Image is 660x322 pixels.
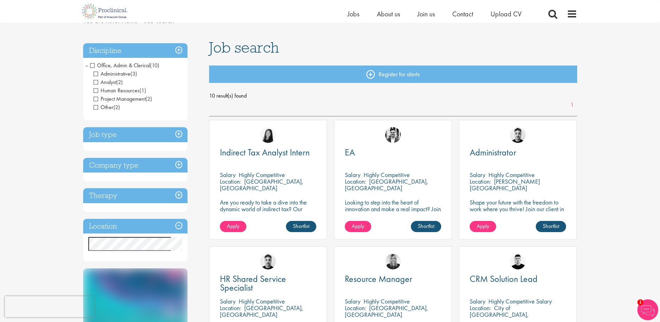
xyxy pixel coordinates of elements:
[345,171,360,179] span: Salary
[345,199,441,232] p: Looking to step into the heart of innovation and make a real impact? Join our pharmaceutical clie...
[220,304,241,312] span: Location:
[94,78,123,86] span: Analyst
[477,222,489,230] span: Apply
[470,146,516,158] span: Administrator
[239,297,285,305] p: Highly Competitive
[94,103,113,111] span: Other
[116,78,123,86] span: (2)
[385,254,401,269] img: Janelle Jones
[83,43,188,58] h3: Discipline
[418,9,435,18] a: Join us
[220,171,236,179] span: Salary
[145,95,152,102] span: (2)
[86,60,88,70] span: -
[220,199,316,232] p: Are you ready to take a dive into the dynamic world of indirect tax? Our client is recruiting for...
[491,9,522,18] a: Upload CV
[470,221,496,232] a: Apply
[220,146,310,158] span: Indirect Tax Analyst Intern
[94,70,130,77] span: Administrative
[637,299,643,305] span: 1
[488,297,552,305] p: Highly Competitive Salary
[510,254,526,269] img: Patrick Melody
[209,91,577,101] span: 10 result(s) found
[209,66,577,83] a: Register for alerts
[220,177,241,185] span: Location:
[220,273,286,293] span: HR Shared Service Specialist
[470,177,491,185] span: Location:
[385,127,401,143] img: Edward Little
[94,95,152,102] span: Project Management
[345,297,360,305] span: Salary
[470,275,566,283] a: CRM Solution Lead
[510,127,526,143] img: Dean Fisher
[286,221,316,232] a: Shortlist
[220,177,303,192] p: [GEOGRAPHIC_DATA], [GEOGRAPHIC_DATA]
[364,171,410,179] p: Highly Competitive
[567,101,577,109] a: 1
[94,78,116,86] span: Analyst
[411,221,441,232] a: Shortlist
[83,219,188,234] h3: Location
[345,275,441,283] a: Resource Manager
[452,9,473,18] a: Contact
[239,171,285,179] p: Highly Competitive
[637,299,658,320] img: Chatbot
[113,103,120,111] span: (2)
[345,148,441,157] a: EA
[345,146,355,158] span: EA
[345,177,428,192] p: [GEOGRAPHIC_DATA], [GEOGRAPHIC_DATA]
[470,273,538,285] span: CRM Solution Lead
[352,222,364,230] span: Apply
[364,297,410,305] p: Highly Competitive
[470,148,566,157] a: Administrator
[94,70,137,77] span: Administrative
[345,221,371,232] a: Apply
[260,254,276,269] img: Dean Fisher
[83,188,188,203] h3: Therapy
[227,222,239,230] span: Apply
[209,38,279,57] span: Job search
[470,177,540,205] p: [PERSON_NAME][GEOGRAPHIC_DATA][PERSON_NAME], [GEOGRAPHIC_DATA]
[260,127,276,143] img: Numhom Sudsok
[345,177,366,185] span: Location:
[94,95,145,102] span: Project Management
[220,148,316,157] a: Indirect Tax Analyst Intern
[470,297,485,305] span: Salary
[220,275,316,292] a: HR Shared Service Specialist
[348,9,359,18] a: Jobs
[130,70,137,77] span: (3)
[150,62,159,69] span: (10)
[90,62,150,69] span: Office, Admin & Clerical
[94,87,140,94] span: Human Resources
[345,304,428,319] p: [GEOGRAPHIC_DATA], [GEOGRAPHIC_DATA]
[140,87,146,94] span: (1)
[90,62,159,69] span: Office, Admin & Clerical
[470,171,485,179] span: Salary
[5,296,94,317] iframe: reCAPTCHA
[536,221,566,232] a: Shortlist
[83,127,188,142] h3: Job type
[94,87,146,94] span: Human Resources
[488,171,535,179] p: Highly Competitive
[345,273,412,285] span: Resource Manager
[83,158,188,173] h3: Company type
[345,304,366,312] span: Location:
[377,9,400,18] a: About us
[220,221,246,232] a: Apply
[94,103,120,111] span: Other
